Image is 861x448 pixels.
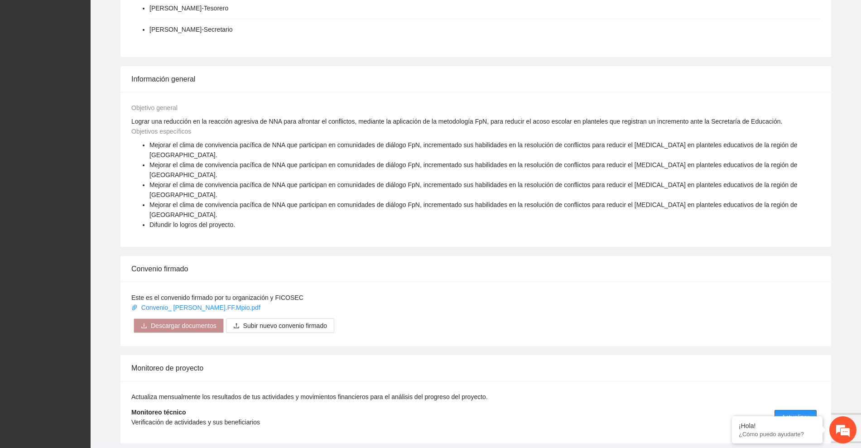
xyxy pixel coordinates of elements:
span: Descargar documentos [151,321,216,331]
span: Mejorar el clima de convivencia pacífica de NNA que participan en comunidades de diálogo FpN, inc... [149,181,798,198]
span: Objetivo general [131,104,178,111]
li: [PERSON_NAME] - Tesorero [149,3,228,13]
button: uploadSubir nuevo convenio firmado [226,318,334,333]
span: Mejorar el clima de convivencia pacífica de NNA que participan en comunidades de diálogo FpN, inc... [149,141,798,159]
div: ¡Hola! [739,422,816,429]
div: Convenio firmado [131,256,820,282]
li: [PERSON_NAME] - Secretario [149,24,233,34]
span: Actualizar [782,412,809,422]
span: uploadSubir nuevo convenio firmado [226,322,334,329]
span: Este es el convenido firmado por tu organización y FICOSEC [131,294,303,301]
span: Actualiza mensualmente los resultados de tus actividades y movimientos financieros para el anális... [131,393,488,400]
strong: Monitoreo técnico [131,409,186,416]
span: paper-clip [131,304,138,311]
span: Mejorar el clima de convivencia pacífica de NNA que participan en comunidades de diálogo FpN, inc... [149,161,798,178]
div: Información general [131,66,820,92]
button: downloadDescargar documentos [134,318,224,333]
span: download [141,323,147,330]
div: Monitoreo de proyecto [131,355,820,381]
button: Actualizar [774,410,817,424]
span: Subir nuevo convenio firmado [243,321,327,331]
span: Objetivos específicos [131,128,191,135]
a: Convenio_ [PERSON_NAME].FF.Mpio.pdf [131,304,262,311]
p: ¿Cómo puedo ayudarte? [739,431,816,438]
span: Lograr una reducción en la reacción agresiva de NNA para afrontar el conflictos, mediante la apli... [131,118,782,125]
span: upload [233,323,240,330]
span: Mejorar el clima de convivencia pacífica de NNA que participan en comunidades de diálogo FpN, inc... [149,201,798,218]
span: Difundir lo logros del proyecto. [149,221,235,228]
span: Verificación de actividades y sus beneficiarios [131,419,260,426]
